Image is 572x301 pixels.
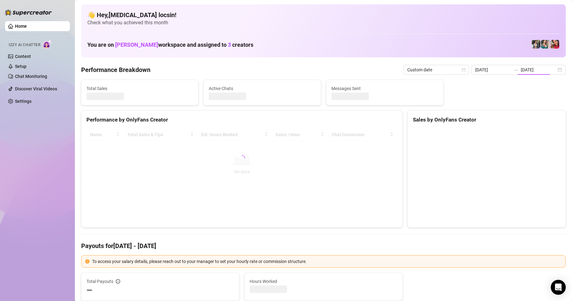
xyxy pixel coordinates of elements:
img: logo-BBDzfeDw.svg [5,9,52,16]
span: Hours Worked [250,278,397,285]
a: Setup [15,64,27,69]
span: 3 [228,41,231,48]
span: to [513,67,518,72]
h4: Payouts for [DATE] - [DATE] [81,241,566,250]
span: Messages Sent [331,85,438,92]
img: Vanessa [550,40,559,49]
span: — [86,285,92,295]
h1: You are on workspace and assigned to creators [87,41,253,48]
span: exclamation-circle [85,259,90,264]
span: Total Sales [86,85,193,92]
div: Performance by OnlyFans Creator [86,116,397,124]
a: Home [15,24,27,29]
img: Katy [532,40,540,49]
img: Zaddy [541,40,550,49]
span: [PERSON_NAME] [115,41,158,48]
a: Settings [15,99,32,104]
input: End date [521,66,556,73]
span: swap-right [513,67,518,72]
span: Active Chats [209,85,315,92]
img: AI Chatter [43,40,52,49]
div: To access your salary details, please reach out to your manager to set your hourly rate or commis... [92,258,562,265]
a: Content [15,54,31,59]
div: Open Intercom Messenger [551,280,566,295]
input: Start date [475,66,511,73]
span: info-circle [116,279,120,284]
div: Sales by OnlyFans Creator [413,116,560,124]
h4: 👋 Hey, [MEDICAL_DATA] locsin ! [87,11,560,19]
span: Total Payouts [86,278,113,285]
a: Discover Viral Videos [15,86,57,91]
span: Check what you achieved this month [87,19,560,26]
h4: Performance Breakdown [81,65,150,74]
span: Izzy AI Chatter [9,42,40,48]
a: Chat Monitoring [15,74,47,79]
span: calendar [462,68,466,72]
span: Custom date [407,65,465,74]
span: loading [239,155,245,161]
